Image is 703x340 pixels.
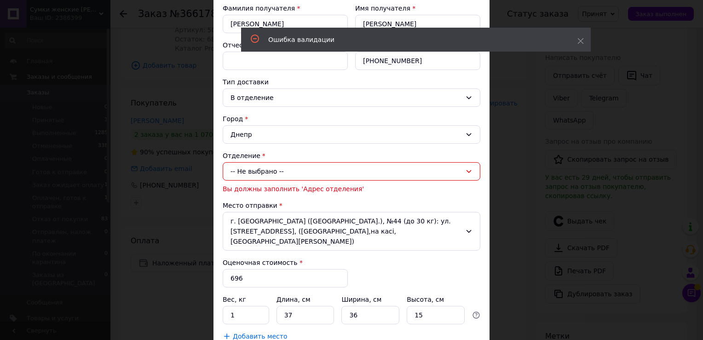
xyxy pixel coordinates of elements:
[223,296,248,303] label: Вес, кг
[355,52,480,70] input: Например, 055 123 45 67
[407,296,446,303] label: Высота, см
[341,296,383,303] label: Ширина, см
[223,151,480,160] div: Отделение
[223,185,364,193] span: Вы должны заполнить 'Адрес отделения'
[223,125,480,144] div: Днепр
[223,259,298,266] label: Оценочная стоимость
[223,5,295,12] label: Фамилия получателя
[277,296,312,303] label: Длина, см
[230,93,461,103] div: В отделение
[223,201,480,210] div: Место отправки
[223,77,480,87] div: Тип доставки
[268,35,554,44] div: Ошибка валидации
[223,162,480,181] div: -- Не выбрано --
[223,41,296,49] label: Отчество получателя
[223,212,480,251] div: г. [GEOGRAPHIC_DATA] ([GEOGRAPHIC_DATA].), №44 (до 30 кг): ул. [STREET_ADDRESS], ([GEOGRAPHIC_DAT...
[355,5,410,12] label: Имя получателя
[223,114,480,123] div: Город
